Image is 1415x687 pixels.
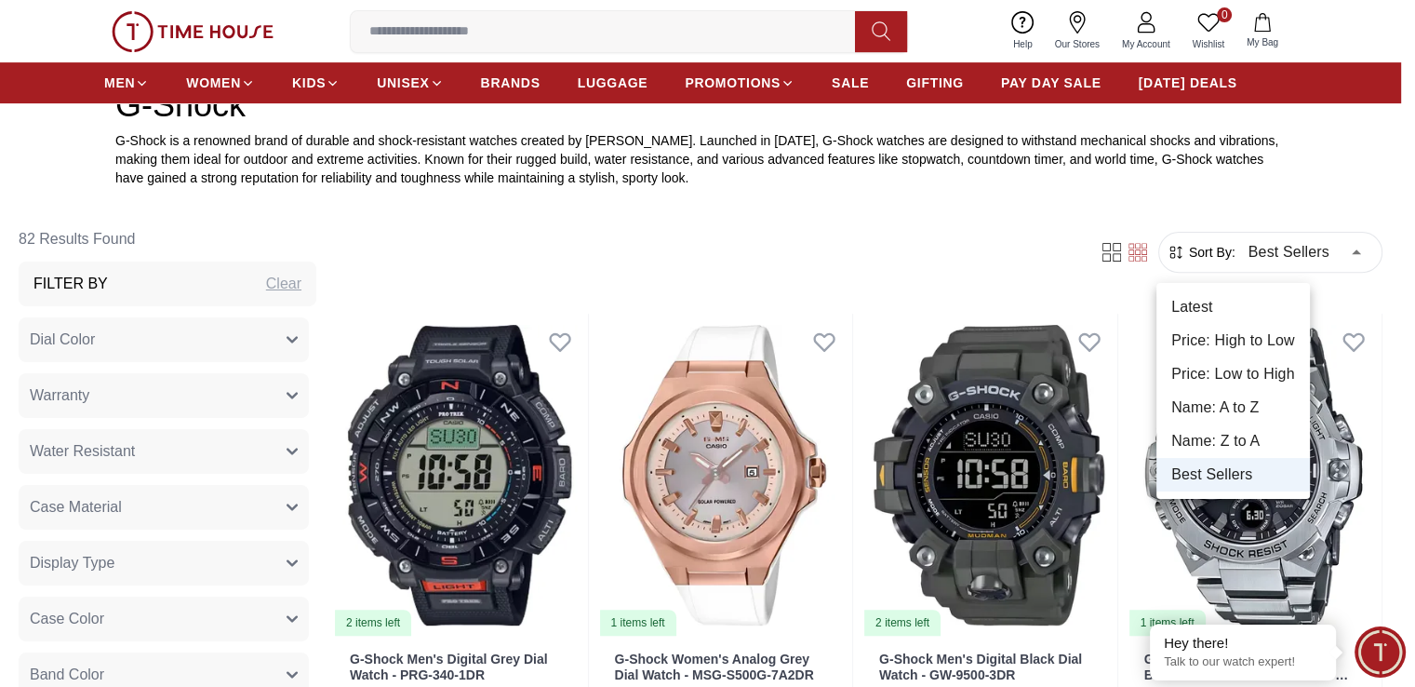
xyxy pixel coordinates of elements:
[1156,424,1310,458] li: Name: Z to A
[1156,357,1310,391] li: Price: Low to High
[1156,458,1310,492] li: Best Sellers
[1355,626,1406,678] div: Chat Widget
[1156,324,1310,357] li: Price: High to Low
[1156,391,1310,424] li: Name: A to Z
[1164,654,1322,670] p: Talk to our watch expert!
[1156,290,1310,324] li: Latest
[1164,634,1322,653] div: Hey there!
